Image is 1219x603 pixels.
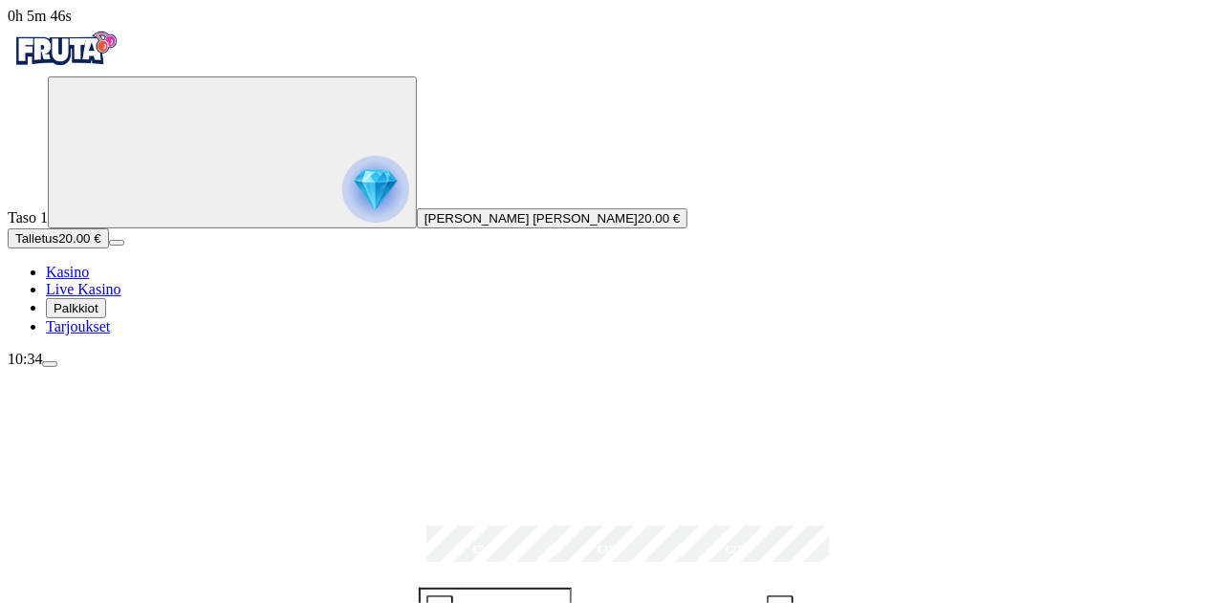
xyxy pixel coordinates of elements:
[42,361,57,367] button: menu
[549,523,670,578] label: €150
[8,228,109,248] button: Talletusplus icon20.00 €
[58,231,100,246] span: 20.00 €
[8,59,122,75] a: Fruta
[109,240,124,246] button: menu
[417,208,687,228] button: [PERSON_NAME] [PERSON_NAME]20.00 €
[422,523,543,578] label: €50
[46,318,110,334] a: Tarjoukset
[677,523,798,578] label: €250
[15,231,58,246] span: Talletus
[8,8,72,24] span: user session time
[8,209,48,226] span: Taso 1
[54,301,98,315] span: Palkkiot
[638,211,680,226] span: 20.00 €
[8,25,1211,335] nav: Primary
[46,298,106,318] button: Palkkiot
[342,156,409,223] img: reward progress
[8,25,122,73] img: Fruta
[8,264,1211,335] nav: Main menu
[424,211,638,226] span: [PERSON_NAME] [PERSON_NAME]
[8,351,42,367] span: 10:34
[46,264,89,280] a: Kasino
[48,76,417,228] button: reward progress
[46,281,121,297] a: Live Kasino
